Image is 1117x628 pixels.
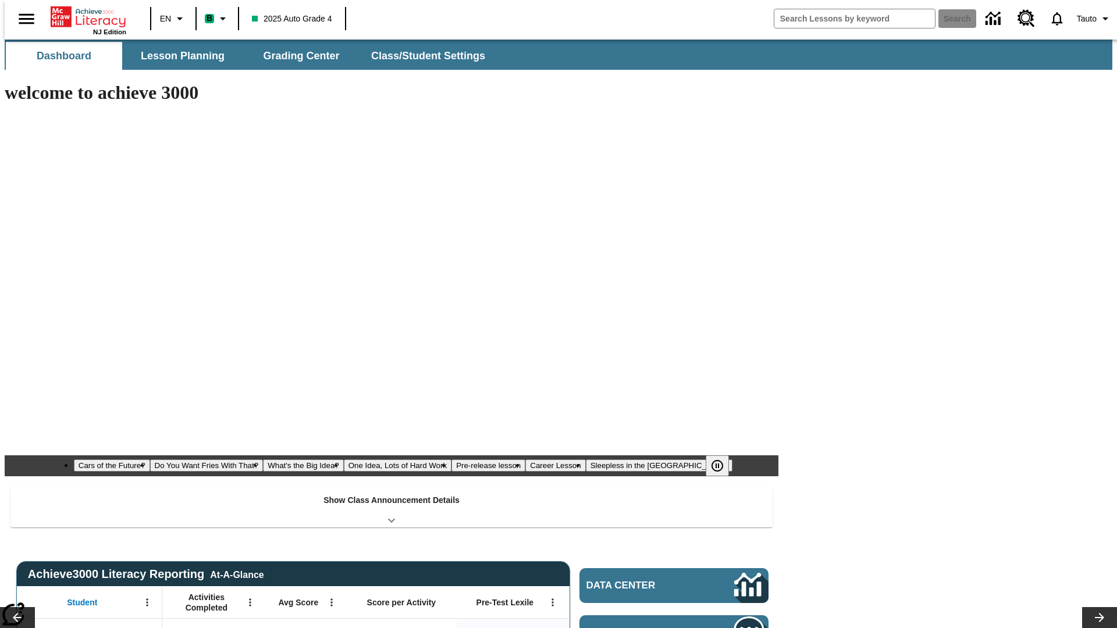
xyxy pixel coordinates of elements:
[51,4,126,35] div: Home
[706,455,729,476] button: Pause
[150,459,264,472] button: Slide 2 Do You Want Fries With That?
[6,42,122,70] button: Dashboard
[67,597,97,608] span: Student
[586,580,695,591] span: Data Center
[451,459,525,472] button: Slide 5 Pre-release lesson
[9,2,44,36] button: Open side menu
[362,42,495,70] button: Class/Student Settings
[5,82,778,104] h1: welcome to achieve 3000
[323,594,340,611] button: Open Menu
[344,459,451,472] button: Slide 4 One Idea, Lots of Hard Work
[28,568,264,581] span: Achieve3000 Literacy Reporting
[5,42,496,70] div: SubNavbar
[200,8,234,29] button: Boost Class color is mint green. Change class color
[138,594,156,611] button: Open Menu
[1042,3,1072,34] a: Notifications
[1072,8,1117,29] button: Profile/Settings
[544,594,561,611] button: Open Menu
[979,3,1011,35] a: Data Center
[476,597,534,608] span: Pre-Test Lexile
[1082,607,1117,628] button: Lesson carousel, Next
[263,459,344,472] button: Slide 3 What's the Big Idea?
[155,8,192,29] button: Language: EN, Select a language
[210,568,264,580] div: At-A-Glance
[93,28,126,35] span: NJ Edition
[579,568,769,603] a: Data Center
[51,5,126,28] a: Home
[5,40,1112,70] div: SubNavbar
[586,459,733,472] button: Slide 7 Sleepless in the Animal Kingdom
[323,494,460,506] p: Show Class Announcement Details
[74,459,150,472] button: Slide 1 Cars of the Future?
[1011,3,1042,34] a: Resource Center, Will open in new tab
[10,487,773,527] div: Show Class Announcement Details
[278,597,318,608] span: Avg Score
[241,594,259,611] button: Open Menu
[160,13,171,25] span: EN
[124,42,241,70] button: Lesson Planning
[1077,13,1097,25] span: Tauto
[367,597,436,608] span: Score per Activity
[252,13,332,25] span: 2025 Auto Grade 4
[168,592,245,613] span: Activities Completed
[774,9,935,28] input: search field
[706,455,741,476] div: Pause
[525,459,585,472] button: Slide 6 Career Lesson
[207,11,212,26] span: B
[243,42,360,70] button: Grading Center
